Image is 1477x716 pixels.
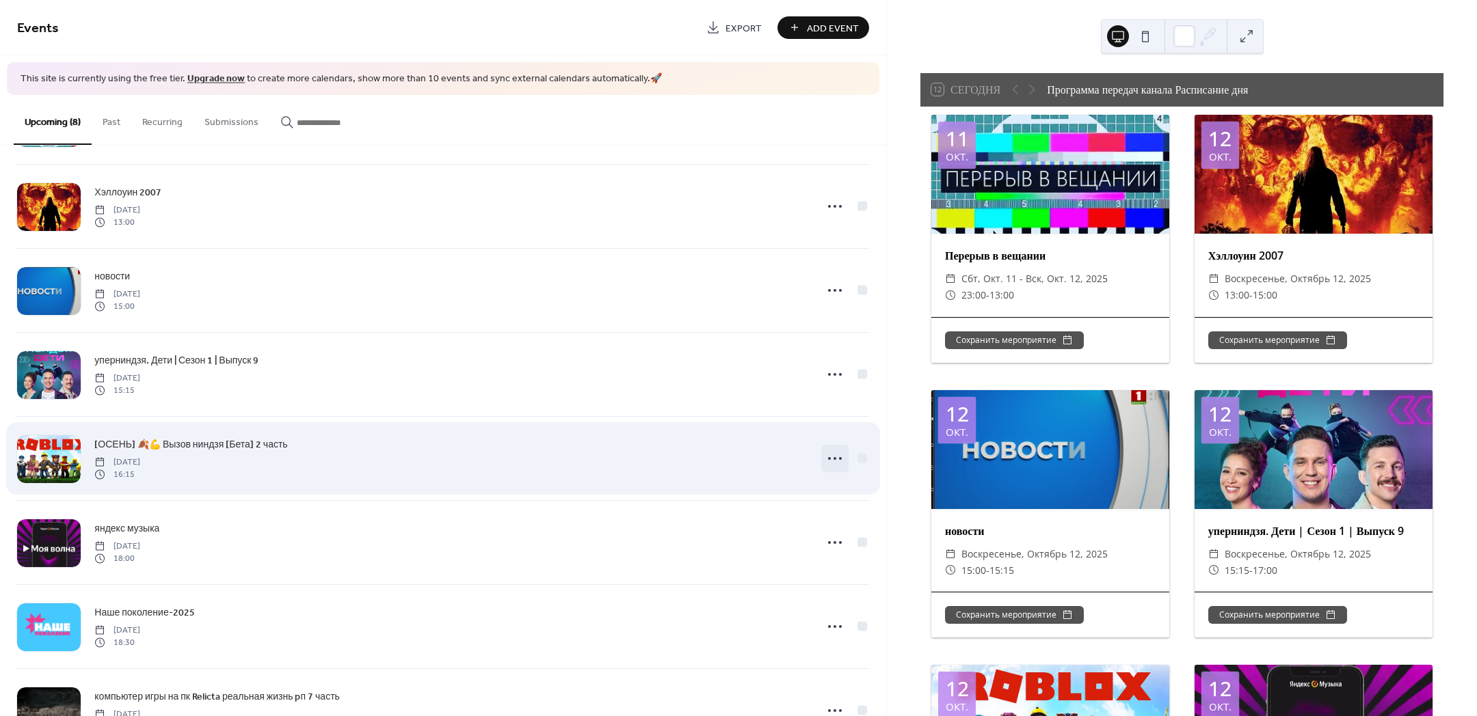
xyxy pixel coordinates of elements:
span: воскресенье, октябрь 12, 2025 [1225,271,1371,287]
span: [ОСЕНЬ] 🍂💪 Вызов ниндзя [Бета] 2 часть [94,437,287,452]
button: Сохранить мероприятие [1208,606,1347,624]
a: Upgrade now [187,70,245,88]
a: [ОСЕНЬ] 🍂💪 Вызов ниндзя [Бета] 2 часть [94,437,287,452]
button: Сохранить мероприятие [945,606,1084,624]
span: 15:00 [1253,287,1277,303]
span: 15:15 [1225,562,1249,579]
a: новости [94,268,130,284]
span: This site is currently using the free tier. to create more calendars, show more than 10 events an... [21,72,662,86]
span: воскресенье, октябрь 12, 2025 [1225,546,1371,562]
button: Upcoming (8) [14,95,92,145]
div: ​ [945,271,956,287]
span: Add Event [807,21,859,36]
span: уперниндзя. Дети | Сезон 1 | Выпуск 9 [94,353,258,368]
span: [DATE] [94,540,140,552]
span: [DATE] [94,288,140,300]
span: 18:00 [94,553,140,565]
div: новости [931,523,1169,539]
span: Events [17,15,59,42]
div: 12 [946,678,969,699]
span: - [1249,562,1253,579]
span: Наше поколение-2025 [94,605,194,620]
div: 12 [1208,128,1232,149]
div: Перерыв в вещании [931,247,1169,264]
div: 11 [946,128,969,149]
span: компьютер игры на пк Relicta реальная жизнь pп 7 часть [94,689,340,704]
div: окт. [1209,702,1232,712]
span: сбт, окт. 11 - вск, окт. 12, 2025 [961,271,1108,287]
button: Add Event [777,16,869,39]
div: Хэллоуин 2007 [1195,247,1433,264]
span: 15:15 [989,562,1014,579]
a: компьютер игры на пк Relicta реальная жизнь pп 7 часть [94,689,340,704]
div: окт. [1209,152,1232,162]
div: ​ [1208,287,1219,303]
button: Past [92,95,131,143]
span: Export [726,21,762,36]
span: [DATE] [94,204,140,216]
div: окт. [946,702,968,712]
a: Хэллоуин 2007 [94,184,161,200]
span: [DATE] [94,372,140,384]
span: 18:30 [94,637,140,649]
button: Recurring [131,95,194,143]
span: - [986,287,989,303]
button: Submissions [194,95,269,143]
div: ​ [945,546,956,562]
a: Export [696,16,772,39]
div: 12 [1208,404,1232,424]
span: яндекс музыка [94,521,159,536]
span: [DATE] [94,624,140,636]
button: Сохранить мероприятие [945,331,1084,349]
span: 15:00 [94,301,140,313]
div: ​ [1208,271,1219,287]
div: Программа передач канала Расписание дня [1047,81,1248,98]
span: воскресенье, октябрь 12, 2025 [961,546,1108,562]
div: ​ [945,562,956,579]
span: 13:00 [1225,287,1249,303]
span: - [986,562,989,579]
div: ​ [945,287,956,303]
a: уперниндзя. Дети | Сезон 1 | Выпуск 9 [94,353,258,368]
div: уперниндзя. Дети | Сезон 1 | Выпуск 9 [1195,523,1433,539]
span: 17:00 [1253,562,1277,579]
span: 15:00 [961,562,986,579]
span: - [1249,287,1253,303]
span: 13:00 [989,287,1014,303]
a: Наше поколение-2025 [94,605,194,620]
span: 16:15 [94,469,140,481]
div: окт. [946,427,968,437]
div: окт. [946,152,968,162]
span: 23:00 [961,287,986,303]
span: 13:00 [94,217,140,229]
button: Сохранить мероприятие [1208,331,1347,349]
div: ​ [1208,546,1219,562]
div: 12 [946,404,969,424]
span: 15:15 [94,385,140,397]
div: 12 [1208,678,1232,699]
div: ​ [1208,562,1219,579]
a: яндекс музыка [94,521,159,536]
span: [DATE] [94,456,140,468]
div: окт. [1209,427,1232,437]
